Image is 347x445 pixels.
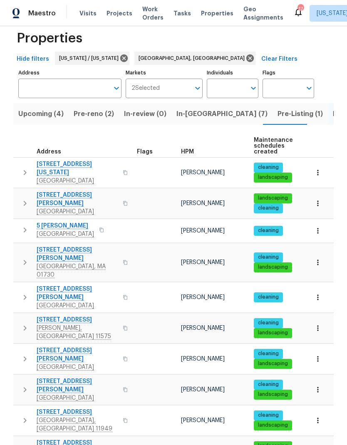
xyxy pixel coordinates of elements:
[255,294,282,301] span: cleaning
[255,174,291,181] span: landscaping
[255,360,291,367] span: landscaping
[18,108,64,120] span: Upcoming (4)
[126,70,203,75] label: Markets
[303,82,315,94] button: Open
[255,350,282,357] span: cleaning
[201,9,233,17] span: Properties
[255,164,282,171] span: cleaning
[255,195,291,202] span: landscaping
[181,260,225,265] span: [PERSON_NAME]
[181,418,225,423] span: [PERSON_NAME]
[181,387,225,393] span: [PERSON_NAME]
[55,52,129,65] div: [US_STATE] / [US_STATE]
[28,9,56,17] span: Maestro
[255,319,282,326] span: cleaning
[13,52,52,67] button: Hide filters
[207,70,258,75] label: Individuals
[181,170,225,176] span: [PERSON_NAME]
[111,82,122,94] button: Open
[255,329,291,336] span: landscaping
[107,9,132,17] span: Projects
[59,54,122,62] span: [US_STATE] / [US_STATE]
[255,391,291,398] span: landscaping
[181,200,225,206] span: [PERSON_NAME]
[134,52,255,65] div: [GEOGRAPHIC_DATA], [GEOGRAPHIC_DATA]
[255,381,282,388] span: cleaning
[17,54,49,64] span: Hide filters
[258,52,301,67] button: Clear Filters
[131,85,160,92] span: 2 Selected
[255,412,282,419] span: cleaning
[297,5,303,13] div: 17
[261,54,297,64] span: Clear Filters
[278,108,323,120] span: Pre-Listing (1)
[181,356,225,362] span: [PERSON_NAME]
[124,108,166,120] span: In-review (0)
[173,10,191,16] span: Tasks
[192,82,203,94] button: Open
[255,264,291,271] span: landscaping
[17,34,82,42] span: Properties
[255,422,291,429] span: landscaping
[37,149,61,155] span: Address
[263,70,314,75] label: Flags
[243,5,283,22] span: Geo Assignments
[181,325,225,331] span: [PERSON_NAME]
[181,149,194,155] span: HPM
[181,294,225,300] span: [PERSON_NAME]
[74,108,114,120] span: Pre-reno (2)
[142,5,164,22] span: Work Orders
[255,254,282,261] span: cleaning
[176,108,268,120] span: In-[GEOGRAPHIC_DATA] (7)
[255,205,282,212] span: cleaning
[181,228,225,234] span: [PERSON_NAME]
[248,82,259,94] button: Open
[79,9,97,17] span: Visits
[139,54,248,62] span: [GEOGRAPHIC_DATA], [GEOGRAPHIC_DATA]
[255,227,282,234] span: cleaning
[254,137,293,155] span: Maintenance schedules created
[137,149,153,155] span: Flags
[18,70,121,75] label: Address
